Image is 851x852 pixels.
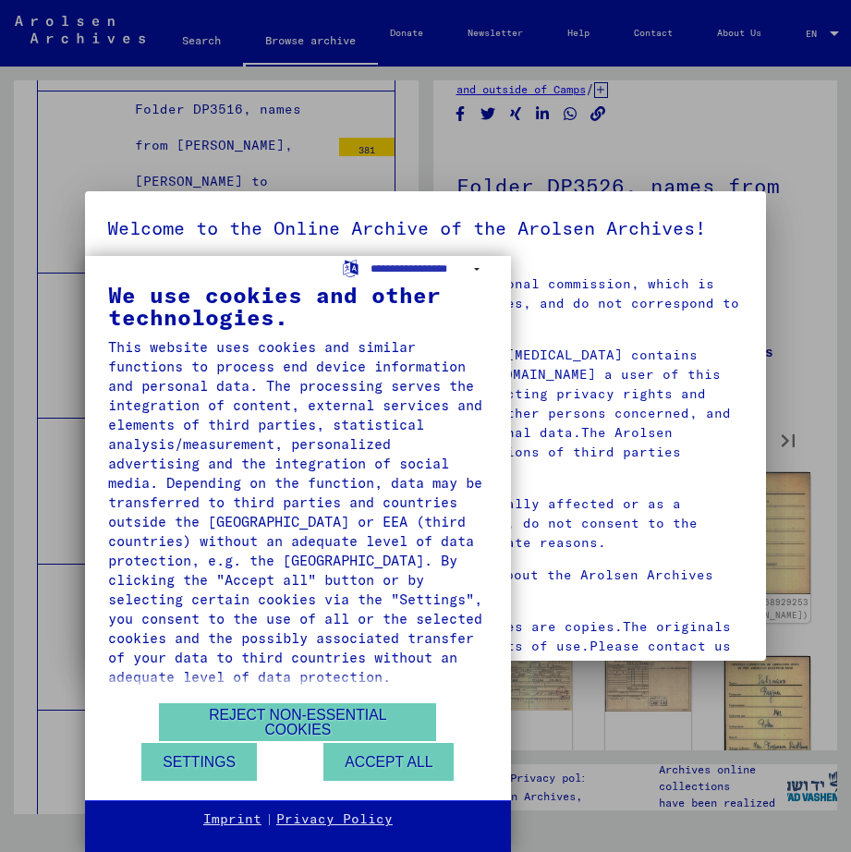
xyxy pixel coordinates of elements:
a: Imprint [203,810,261,829]
a: Privacy Policy [276,810,393,829]
button: Reject non-essential cookies [159,703,436,741]
button: Accept all [323,743,454,781]
button: Settings [141,743,257,781]
div: We use cookies and other technologies. [108,284,488,328]
div: This website uses cookies and similar functions to process end device information and personal da... [108,337,488,687]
